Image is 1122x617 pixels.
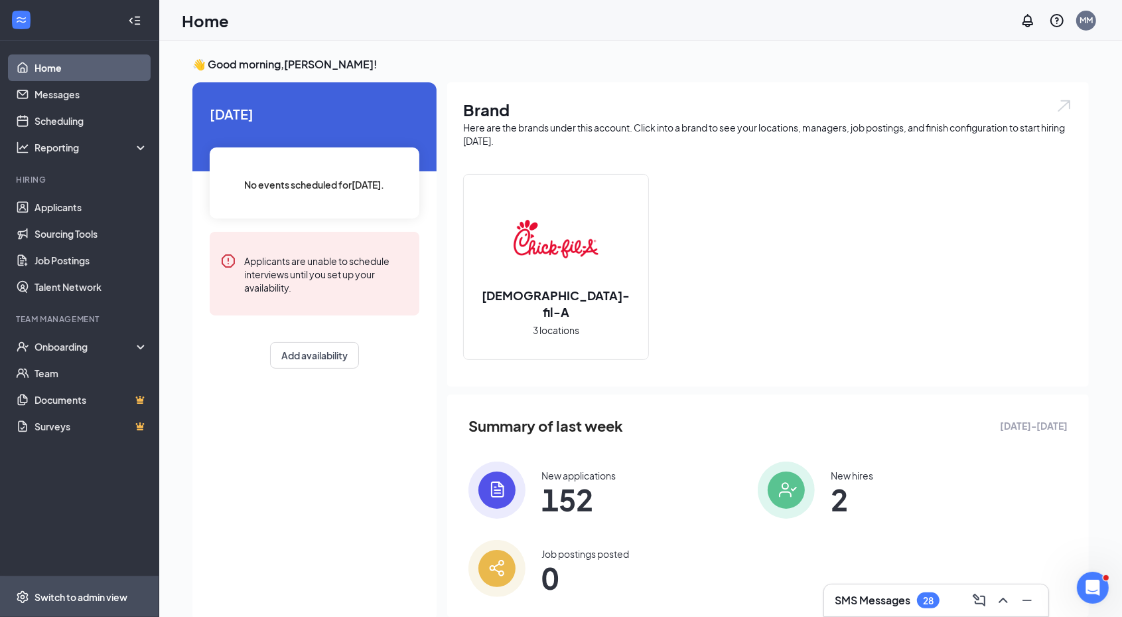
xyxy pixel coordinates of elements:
[16,590,29,604] svg: Settings
[35,108,148,134] a: Scheduling
[220,253,236,269] svg: Error
[35,54,148,81] a: Home
[35,340,137,353] div: Onboarding
[468,414,623,438] span: Summary of last week
[35,387,148,413] a: DocumentsCrown
[16,340,29,353] svg: UserCheck
[541,547,629,561] div: Job postings posted
[1020,13,1036,29] svg: Notifications
[35,274,148,300] a: Talent Network
[128,14,141,27] svg: Collapse
[16,141,29,154] svg: Analysis
[192,57,1089,72] h3: 👋 Good morning, [PERSON_NAME] !
[35,81,148,108] a: Messages
[1077,572,1109,604] iframe: Intercom live chat
[1080,15,1093,26] div: MM
[210,104,419,124] span: [DATE]
[1056,98,1073,114] img: open.6027fd2a22e1237b5b06.svg
[244,253,409,294] div: Applicants are unable to schedule interviews until you set up your availability.
[270,342,359,369] button: Add availability
[831,469,873,482] div: New hires
[35,247,148,274] a: Job Postings
[993,590,1014,611] button: ChevronUp
[831,487,873,511] span: 2
[35,590,127,604] div: Switch to admin view
[541,566,629,590] span: 0
[35,141,149,154] div: Reporting
[971,592,987,608] svg: ComposeMessage
[468,462,526,519] img: icon
[1017,590,1038,611] button: Minimize
[16,174,145,185] div: Hiring
[1000,418,1068,433] span: [DATE] - [DATE]
[995,592,1011,608] svg: ChevronUp
[835,593,910,608] h3: SMS Messages
[464,287,648,320] h2: [DEMOGRAPHIC_DATA]-fil-A
[463,121,1073,147] div: Here are the brands under this account. Click into a brand to see your locations, managers, job p...
[35,413,148,440] a: SurveysCrown
[1049,13,1065,29] svg: QuestionInfo
[541,487,616,511] span: 152
[463,98,1073,121] h1: Brand
[923,595,934,606] div: 28
[35,194,148,220] a: Applicants
[969,590,990,611] button: ComposeMessage
[541,469,616,482] div: New applications
[1019,592,1035,608] svg: Minimize
[758,462,815,519] img: icon
[468,540,526,597] img: icon
[533,323,579,337] span: 3 locations
[35,360,148,387] a: Team
[182,9,229,32] h1: Home
[15,13,28,27] svg: WorkstreamLogo
[16,313,145,325] div: Team Management
[35,220,148,247] a: Sourcing Tools
[245,177,385,192] span: No events scheduled for [DATE] .
[514,197,598,282] img: Chick-fil-A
